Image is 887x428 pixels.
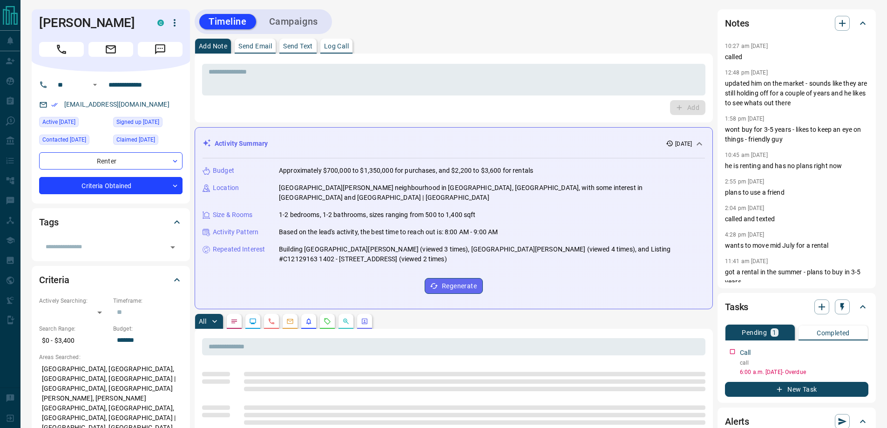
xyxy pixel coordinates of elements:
[213,166,234,176] p: Budget
[725,16,749,31] h2: Notes
[39,117,108,130] div: Tue Sep 09 2025
[64,101,169,108] a: [EMAIL_ADDRESS][DOMAIN_NAME]
[199,43,227,49] p: Add Note
[725,214,868,224] p: called and texted
[279,227,498,237] p: Based on the lead's activity, the best time to reach out is: 8:00 AM - 9:00 AM
[116,117,159,127] span: Signed up [DATE]
[213,183,239,193] p: Location
[772,329,776,336] p: 1
[740,368,868,376] p: 6:00 a.m. [DATE] - Overdue
[725,52,868,62] p: called
[725,231,765,238] p: 4:28 pm [DATE]
[725,178,765,185] p: 2:55 pm [DATE]
[361,318,368,325] svg: Agent Actions
[39,297,108,305] p: Actively Searching:
[39,42,84,57] span: Call
[725,152,768,158] p: 10:45 am [DATE]
[113,325,183,333] p: Budget:
[213,227,258,237] p: Activity Pattern
[42,117,75,127] span: Active [DATE]
[324,43,349,49] p: Log Call
[39,325,108,333] p: Search Range:
[742,329,767,336] p: Pending
[203,135,705,152] div: Activity Summary[DATE]
[279,245,705,264] p: Building [GEOGRAPHIC_DATA][PERSON_NAME] (viewed 3 times), [GEOGRAPHIC_DATA][PERSON_NAME] (viewed ...
[39,152,183,170] div: Renter
[279,166,533,176] p: Approximately $700,000 to $1,350,000 for purchases, and $2,200 to $3,600 for rentals
[725,43,768,49] p: 10:27 am [DATE]
[213,245,265,254] p: Repeated Interest
[39,135,108,148] div: Tue Sep 24 2024
[113,117,183,130] div: Wed Mar 14 2018
[725,69,768,76] p: 12:48 pm [DATE]
[725,299,748,314] h2: Tasks
[725,258,768,265] p: 11:41 am [DATE]
[725,188,868,197] p: plans to use a friend
[725,296,868,318] div: Tasks
[725,125,868,144] p: wont buy for 3-5 years - likes to keep an eye on things - friendly guy
[238,43,272,49] p: Send Email
[286,318,294,325] svg: Emails
[215,139,268,149] p: Activity Summary
[268,318,275,325] svg: Calls
[725,241,868,251] p: wants to move mid July for a rental
[39,215,58,230] h2: Tags
[725,115,765,122] p: 1:58 pm [DATE]
[342,318,350,325] svg: Opportunities
[39,333,108,348] p: $0 - $3,400
[725,267,868,287] p: got a rental in the summer - plans to buy in 3-5 years
[725,79,868,108] p: updated him on the market - sounds like they are still holding off for a couple of years and he l...
[166,241,179,254] button: Open
[39,353,183,361] p: Areas Searched:
[42,135,86,144] span: Contacted [DATE]
[279,210,476,220] p: 1-2 bedrooms, 1-2 bathrooms, sizes ranging from 500 to 1,400 sqft
[89,79,101,90] button: Open
[279,183,705,203] p: [GEOGRAPHIC_DATA][PERSON_NAME] neighbourhood in [GEOGRAPHIC_DATA], [GEOGRAPHIC_DATA], with some i...
[39,269,183,291] div: Criteria
[260,14,327,29] button: Campaigns
[725,205,765,211] p: 2:04 pm [DATE]
[113,135,183,148] div: Wed Mar 14 2018
[740,348,751,358] p: Call
[305,318,312,325] svg: Listing Alerts
[88,42,133,57] span: Email
[199,318,206,325] p: All
[725,382,868,397] button: New Task
[39,272,69,287] h2: Criteria
[157,20,164,26] div: condos.ca
[39,211,183,233] div: Tags
[249,318,257,325] svg: Lead Browsing Activity
[113,297,183,305] p: Timeframe:
[425,278,483,294] button: Regenerate
[725,161,868,171] p: he is renting and has no plans right now
[138,42,183,57] span: Message
[39,15,143,30] h1: [PERSON_NAME]
[230,318,238,325] svg: Notes
[51,102,58,108] svg: Email Verified
[740,359,868,367] p: call
[725,12,868,34] div: Notes
[324,318,331,325] svg: Requests
[675,140,692,148] p: [DATE]
[213,210,253,220] p: Size & Rooms
[817,330,850,336] p: Completed
[283,43,313,49] p: Send Text
[116,135,155,144] span: Claimed [DATE]
[39,177,183,194] div: Criteria Obtained
[199,14,256,29] button: Timeline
